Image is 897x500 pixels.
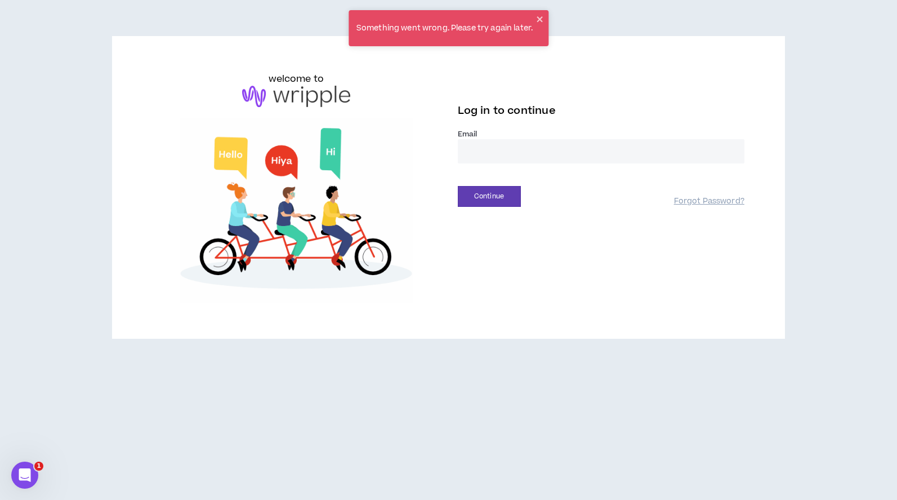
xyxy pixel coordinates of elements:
[536,15,544,24] button: close
[242,86,350,107] img: logo-brand.png
[153,118,439,303] img: Welcome to Wripple
[34,462,43,471] span: 1
[269,72,324,86] h6: welcome to
[353,19,536,38] div: Something went wrong. Please try again later.
[458,129,744,139] label: Email
[458,104,556,118] span: Log in to continue
[674,196,744,207] a: Forgot Password?
[11,462,38,489] iframe: Intercom live chat
[458,186,521,207] button: Continue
